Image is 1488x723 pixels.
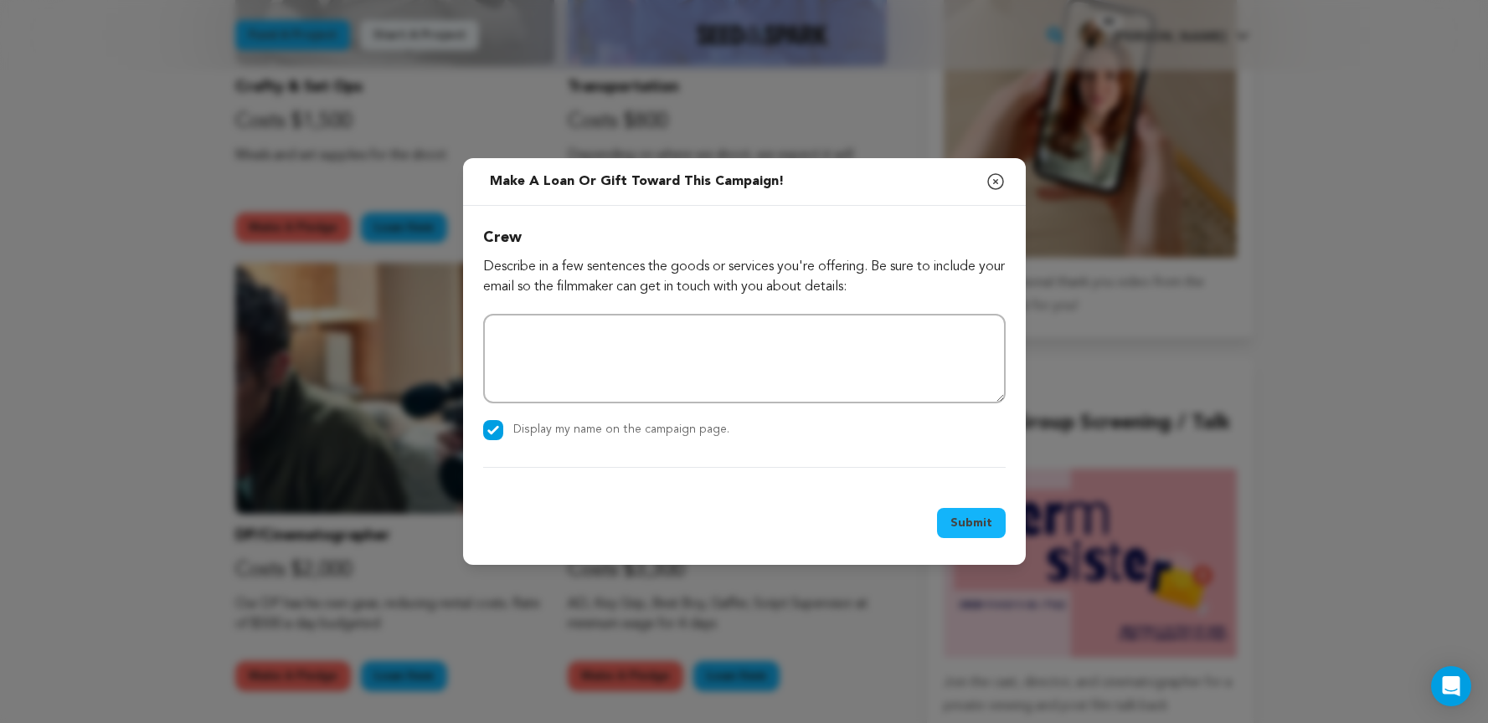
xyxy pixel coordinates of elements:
[937,508,1006,538] button: Submit
[490,175,784,188] span: Make a loan or gift toward this campaign!
[513,423,729,435] label: Display my name on the campaign page.
[1431,666,1471,706] div: Open Intercom Messenger
[483,257,1006,297] p: Describe in a few sentences the goods or services you're offering. Be sure to include your email ...
[483,226,1006,250] p: Crew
